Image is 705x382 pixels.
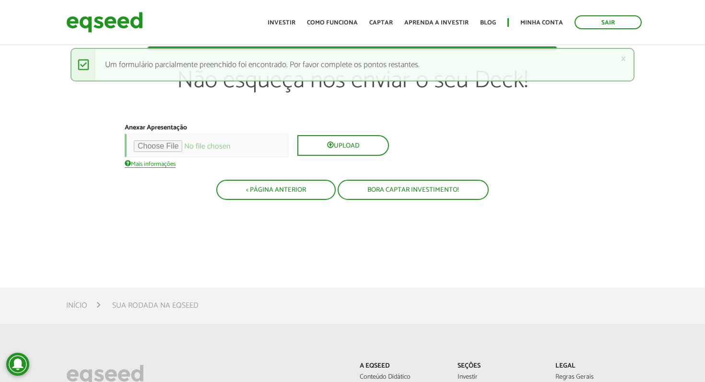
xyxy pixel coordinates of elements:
p: Seções [458,362,541,370]
p: Legal [555,362,639,370]
div: Um formulário parcialmente preenchido foi encontrado. Por favor complete os pontos restantes. [70,48,634,81]
a: Investir [268,20,295,26]
button: Upload [297,135,389,156]
button: < Página Anterior [216,180,336,200]
a: Como funciona [307,20,358,26]
a: Captar [369,20,393,26]
a: Blog [480,20,496,26]
p: A EqSeed [360,362,443,370]
a: Conteúdo Didático [360,374,443,381]
li: Sua rodada na EqSeed [112,299,199,312]
label: Anexar Apresentação [125,125,187,131]
a: × [621,54,626,64]
a: Sair [575,15,642,29]
a: Regras Gerais [555,374,639,381]
button: Bora captar investimento! [338,180,489,200]
a: Aprenda a investir [404,20,469,26]
p: Não esqueça nos enviar o seu Deck! [148,66,558,124]
img: EqSeed [66,10,143,35]
a: Investir [458,374,541,381]
a: Início [66,302,87,310]
a: Mais informações [125,160,176,168]
a: Minha conta [520,20,563,26]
